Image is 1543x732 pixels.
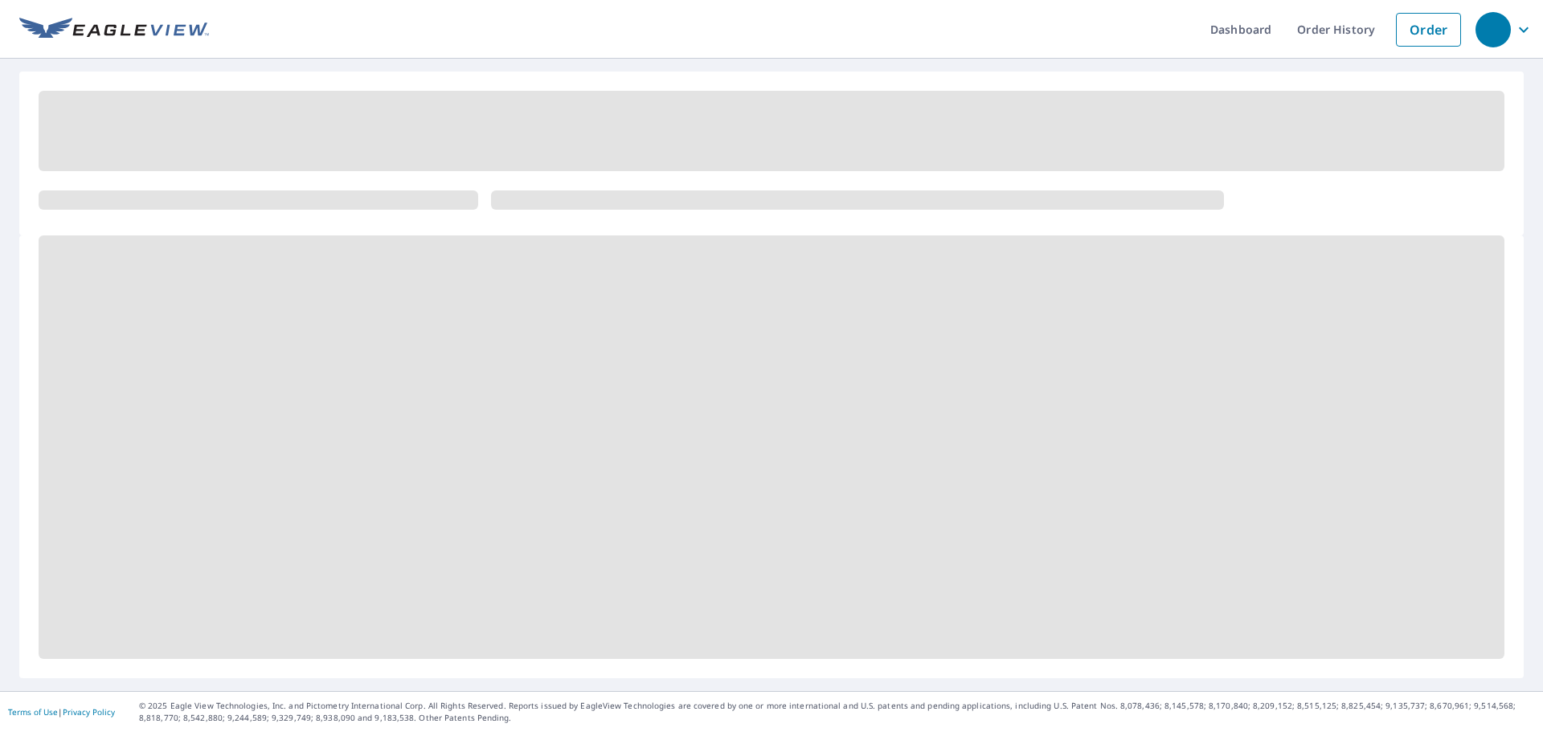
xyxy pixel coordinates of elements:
[19,18,209,42] img: EV Logo
[63,706,115,718] a: Privacy Policy
[8,706,58,718] a: Terms of Use
[1396,13,1461,47] a: Order
[8,707,115,717] p: |
[139,700,1535,724] p: © 2025 Eagle View Technologies, Inc. and Pictometry International Corp. All Rights Reserved. Repo...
